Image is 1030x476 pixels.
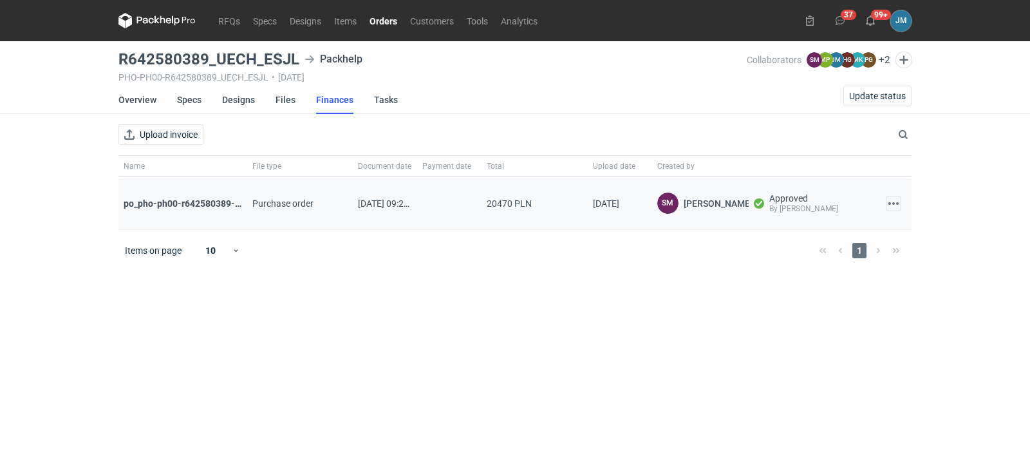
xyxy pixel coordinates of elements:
[684,198,753,209] span: [PERSON_NAME]
[222,86,255,114] a: Designs
[807,52,822,68] figcaption: SM
[747,55,801,65] span: Collaborators
[422,161,471,171] span: Payment date
[769,193,838,214] div: By Joanna Myślak
[860,10,881,31] button: 99+
[118,13,196,28] svg: Packhelp Pro
[886,196,901,211] button: Actions
[487,161,504,171] span: Total
[252,198,314,209] div: Purchase order
[850,52,865,68] figcaption: MK
[829,52,844,68] figcaption: JM
[118,86,156,114] a: Overview
[363,13,404,28] a: Orders
[890,10,912,32] div: Joanna Myślak
[140,130,198,139] span: Upload invoice
[247,13,283,28] a: Specs
[124,197,242,210] div: po_pho-ph00-r642580389-uech-esjl_20250918_092335.pdf
[879,54,890,66] button: +2
[125,244,182,257] span: Items on page
[358,161,411,171] span: Document date
[276,86,295,114] a: Files
[657,193,679,214] figcaption: SM
[657,161,695,171] span: Created by
[593,161,635,171] span: Upload date
[818,52,833,68] figcaption: MP
[769,193,838,204] p: Approved
[895,127,937,142] input: Search
[839,52,855,68] figcaption: HG
[593,198,619,209] div: 18 Sep 2025
[328,13,363,28] a: Items
[118,52,299,67] h3: R642580389_UECH_ESJL
[852,243,866,258] span: 1
[890,10,912,32] button: JM
[212,13,247,28] a: RFQs
[830,10,850,31] button: 37
[374,86,398,114] a: Tasks
[124,161,145,171] span: Name
[494,13,544,28] a: Analytics
[283,13,328,28] a: Designs
[118,72,747,82] div: PHO-PH00-R642580389_UECH_ESJL [DATE]
[482,177,587,230] div: 20470 PLN
[316,86,353,114] a: Finances
[190,242,232,260] div: 10
[861,52,876,68] figcaption: PG
[252,161,281,171] span: File type
[657,193,679,214] div: Sebastian Markut
[460,13,494,28] a: Tools
[849,91,906,100] span: Update status
[404,13,460,28] a: Customers
[118,124,203,145] button: Upload invoice
[895,52,912,68] button: Edit collaborators
[843,86,912,106] button: Update status
[177,86,201,114] a: Specs
[358,198,412,209] div: 2025-09-18 09:23:35
[769,204,838,214] p: By [PERSON_NAME]
[272,72,275,82] span: •
[304,52,362,67] div: Packhelp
